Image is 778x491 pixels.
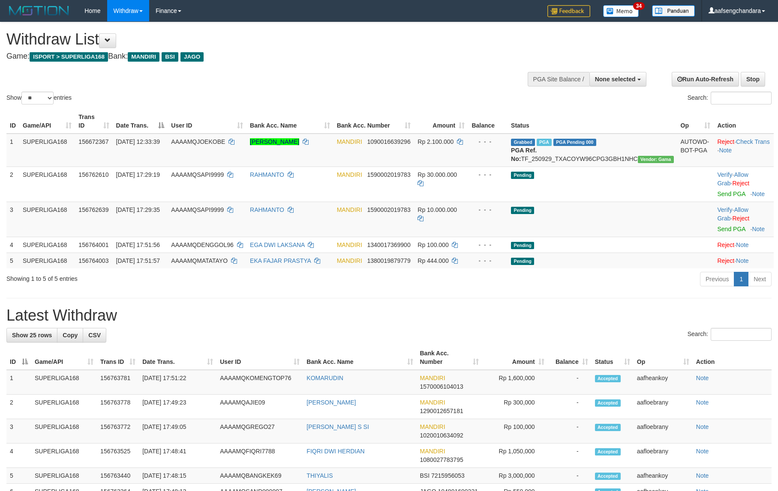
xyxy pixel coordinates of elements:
th: Date Trans.: activate to sort column ascending [139,345,216,370]
td: · · [714,167,774,202]
span: Vendor URL: https://trx31.1velocity.biz [638,156,674,163]
span: MANDIRI [337,206,362,213]
a: Note [752,190,765,197]
th: Date Trans.: activate to sort column descending [113,109,168,134]
span: JAGO [180,52,204,62]
span: [DATE] 12:33:39 [116,138,160,145]
td: - [548,370,592,395]
span: Accepted [595,473,621,480]
td: 3 [6,419,31,443]
td: [DATE] 17:51:22 [139,370,216,395]
a: THIYALIS [306,472,333,479]
a: [PERSON_NAME] S SI [306,423,369,430]
th: Action [693,345,772,370]
td: - [548,419,592,443]
a: Note [736,257,749,264]
a: Allow Grab [717,171,748,187]
span: Copy 1380019879779 to clipboard [367,257,410,264]
td: Rp 1,600,000 [482,370,548,395]
td: 156763781 [97,370,139,395]
td: 2 [6,167,19,202]
span: Accepted [595,375,621,382]
th: Op: activate to sort column ascending [677,109,714,134]
img: Feedback.jpg [547,5,590,17]
td: 5 [6,468,31,484]
a: RAHMANTO [250,206,284,213]
span: AAAAMQJOEKOBE [171,138,225,145]
td: SUPERLIGA168 [31,468,97,484]
td: - [548,395,592,419]
span: MANDIRI [128,52,159,62]
span: Rp 100.000 [418,241,448,248]
a: Reject [717,257,734,264]
td: SUPERLIGA168 [31,395,97,419]
span: MANDIRI [420,448,445,455]
td: AAAAMQKOMENGTOP76 [216,370,303,395]
td: 156763772 [97,419,139,443]
td: aafloebrany [634,395,693,419]
td: 3 [6,202,19,237]
a: CSV [83,328,106,342]
a: RAHMANTO [250,171,284,178]
span: Pending [511,172,534,179]
a: Note [696,423,709,430]
th: Bank Acc. Number: activate to sort column ascending [417,345,482,370]
th: Trans ID: activate to sort column ascending [75,109,112,134]
label: Search: [688,92,772,104]
input: Search: [711,328,772,341]
td: [DATE] 17:48:41 [139,443,216,468]
span: [DATE] 17:29:19 [116,171,160,178]
a: Stop [741,72,765,86]
img: panduan.png [652,5,695,17]
span: MANDIRI [420,399,445,406]
td: AAAAMQAJIE09 [216,395,303,419]
span: Copy 1290012657181 to clipboard [420,408,463,414]
span: Copy 1590002019783 to clipboard [367,171,410,178]
a: Send PGA [717,226,745,232]
span: Rp 2.100.000 [418,138,454,145]
a: Check Trans [736,138,770,145]
td: aafheankoy [634,370,693,395]
a: [PERSON_NAME] [250,138,299,145]
a: EKA FAJAR PRASTYA [250,257,311,264]
th: Trans ID: activate to sort column ascending [97,345,139,370]
span: AAAAMQDENGGOL96 [171,241,234,248]
div: - - - [472,137,504,146]
span: Copy 1090016639296 to clipboard [367,138,410,145]
a: FIQRI DWI HERDIAN [306,448,364,455]
span: 156672367 [78,138,108,145]
a: Note [696,399,709,406]
td: 5 [6,253,19,268]
span: MANDIRI [337,257,362,264]
td: SUPERLIGA168 [31,370,97,395]
td: - [548,468,592,484]
td: SUPERLIGA168 [31,443,97,468]
a: Note [752,226,765,232]
span: AAAAMQMATATAYO [171,257,228,264]
span: 156762610 [78,171,108,178]
span: ISPORT > SUPERLIGA168 [30,52,108,62]
td: SUPERLIGA168 [19,167,75,202]
img: MOTION_logo.png [6,4,72,17]
div: PGA Site Balance / [528,72,589,86]
td: 156763525 [97,443,139,468]
td: SUPERLIGA168 [19,134,75,167]
span: Copy [63,332,78,339]
span: [DATE] 17:29:35 [116,206,160,213]
h4: Game: Bank: [6,52,510,61]
td: 1 [6,370,31,395]
span: Pending [511,207,534,214]
input: Search: [711,92,772,104]
span: 156764001 [78,241,108,248]
td: 4 [6,237,19,253]
a: 1 [734,272,748,286]
h1: Latest Withdraw [6,307,772,324]
td: AAAAMQFIQRI7788 [216,443,303,468]
th: Balance [468,109,508,134]
td: 1 [6,134,19,167]
span: BSI [162,52,178,62]
td: AUTOWD-BOT-PGA [677,134,714,167]
td: - [548,443,592,468]
th: Bank Acc. Name: activate to sort column ascending [303,345,416,370]
a: Note [696,472,709,479]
